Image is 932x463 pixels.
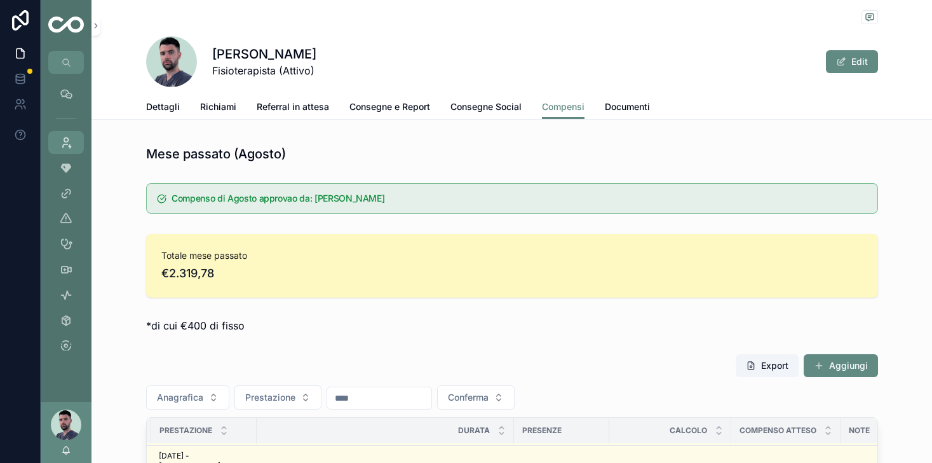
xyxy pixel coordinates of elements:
[159,425,212,436] span: Prestazione
[605,100,650,113] span: Documenti
[200,100,236,113] span: Richiami
[826,50,878,73] button: Edit
[849,425,870,436] span: Note
[257,100,329,113] span: Referral in attesa
[736,354,799,377] button: Export
[605,95,650,121] a: Documenti
[212,63,316,78] span: Fisioterapista (Attivo)
[437,385,515,410] button: Select Button
[212,45,316,63] h1: [PERSON_NAME]
[146,95,180,121] a: Dettagli
[161,249,863,262] span: Totale mese passato
[740,425,816,436] span: Compenso atteso
[41,74,91,374] div: scrollable content
[804,354,878,377] button: Aggiungi
[522,425,562,436] span: Presenze
[245,391,295,404] span: Prestazione
[48,17,84,35] img: App logo
[450,95,522,121] a: Consegne Social
[670,425,707,436] span: Calcolo
[450,100,522,113] span: Consegne Social
[234,385,321,410] button: Select Button
[146,100,180,113] span: Dettagli
[157,391,203,404] span: Anagrafica
[146,319,245,332] span: *di cui €400 di fisso
[146,145,286,163] h1: Mese passato (Agosto)
[257,95,329,121] a: Referral in attesa
[146,385,229,410] button: Select Button
[542,95,584,120] a: Compensi
[349,100,430,113] span: Consegne e Report
[458,425,490,436] span: Durata
[161,265,863,282] span: €2.319,78
[200,95,236,121] a: Richiami
[172,194,856,203] h5: Compenso di Agosto approvao da: Troiani Luca
[448,391,489,404] span: Conferma
[349,95,430,121] a: Consegne e Report
[542,100,584,113] span: Compensi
